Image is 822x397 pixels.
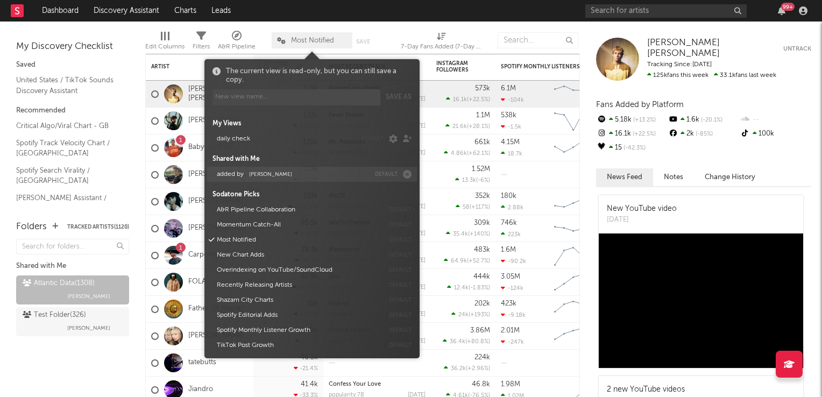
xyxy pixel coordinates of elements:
div: My Views [212,119,412,129]
a: Father Of Peace [188,304,240,314]
a: [PERSON_NAME] [188,116,244,125]
span: 58 [463,204,470,210]
a: FOLA [188,278,206,287]
svg: Chart title [549,108,598,134]
a: [PERSON_NAME] [188,170,244,179]
div: 6.1M [501,85,516,92]
div: -9.18k [501,311,526,318]
button: A&R Pipeline Collaboration [213,202,384,217]
button: default [389,252,412,258]
a: Spotify Track Velocity Chart / [GEOGRAPHIC_DATA] [16,137,118,159]
div: -21.4 % [294,365,318,372]
div: Filters [193,27,210,58]
a: United States / TikTok Sounds Discovery Assistant [16,74,118,96]
svg: Chart title [549,296,598,323]
div: 7-Day Fans Added (7-Day Fans Added) [401,27,481,58]
button: Shazam City Charts [213,293,384,308]
button: default [389,207,412,212]
input: Search for artists [585,4,747,18]
span: 36.4k [450,339,465,345]
span: +2.96 % [467,366,488,372]
div: Filters [193,40,210,53]
div: -104k [501,96,524,103]
div: 309k [474,219,490,226]
div: 180k [501,193,516,200]
div: Test Folder ( 326 ) [23,309,86,322]
div: 2.01M [501,327,520,334]
button: default [389,313,412,318]
span: [PERSON_NAME] [67,290,110,303]
button: News Feed [596,168,653,186]
div: 661k [474,139,490,146]
button: default [375,172,398,177]
a: Jiandro [188,385,213,394]
div: 7-Day Fans Added (7-Day Fans Added) [401,40,481,53]
div: New YouTube video [607,203,677,215]
span: [PERSON_NAME] [249,172,292,177]
div: 223k [501,231,521,238]
button: 99+ [778,6,785,15]
button: default [389,267,412,273]
div: 352k [475,193,490,200]
div: My Discovery Checklist [16,40,129,53]
a: [PERSON_NAME] Assistant / [GEOGRAPHIC_DATA] [16,192,118,214]
div: 1.6M [501,246,516,253]
div: ( ) [444,150,490,157]
a: BabyChiefDoit [188,143,234,152]
span: Fans Added by Platform [596,101,684,109]
div: 2.88k [501,204,523,211]
div: Spotify Monthly Listeners [501,63,582,70]
div: ( ) [446,230,490,237]
a: Confess Your Love [329,381,381,387]
button: Spotify Monthly Listener Growth [213,323,384,338]
div: ( ) [444,365,490,372]
button: daily check [213,131,356,146]
div: Instagram Followers [436,60,474,73]
span: +22.5 % [631,131,656,137]
span: [PERSON_NAME] [67,322,110,335]
div: ( ) [446,96,490,103]
div: [DATE] [607,215,677,225]
div: A&R Pipeline [218,40,256,53]
button: default [361,136,384,141]
div: Atlantic Data ( 1308 ) [23,277,95,290]
div: 15 [596,141,668,155]
div: 5.18k [596,113,668,127]
button: Overindexing on YouTube/SoundCloud [213,263,384,278]
span: +22.5 % [469,97,488,103]
div: -- [740,113,811,127]
span: -42.3 % [622,145,646,151]
div: 444k [473,273,490,280]
div: -1.5k [501,123,521,130]
a: tatebutts [188,358,216,367]
svg: Chart title [549,323,598,350]
div: Shared with Me [212,154,412,164]
span: 36.2k [451,366,466,372]
span: 33.1k fans last week [647,72,776,79]
button: added by[PERSON_NAME] [213,167,370,182]
a: [PERSON_NAME] [PERSON_NAME] [647,38,783,60]
span: -6 % [478,178,488,183]
input: Search for folders... [16,239,129,254]
div: 1.1M [476,112,490,119]
button: Recently Releasing Artists [213,278,384,293]
button: default [389,282,412,288]
span: -1.83 % [470,285,488,291]
div: ( ) [444,257,490,264]
a: [PERSON_NAME] [PERSON_NAME] [188,85,248,103]
button: default [389,343,412,348]
span: 13.3k [462,178,476,183]
div: 41.4k [301,381,318,388]
div: ( ) [456,203,490,210]
button: default [389,237,412,243]
span: +140 % [470,231,488,237]
span: 16.1k [453,97,467,103]
div: Sodatone Picks [212,190,412,200]
div: 202k [474,300,490,307]
button: TikTok Post Growth [213,338,384,353]
span: Most Notified [291,37,334,44]
button: New Chart Adds [213,247,384,263]
a: [PERSON_NAME] [188,331,244,341]
span: +62.1 % [469,151,488,157]
span: 24k [458,312,469,318]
